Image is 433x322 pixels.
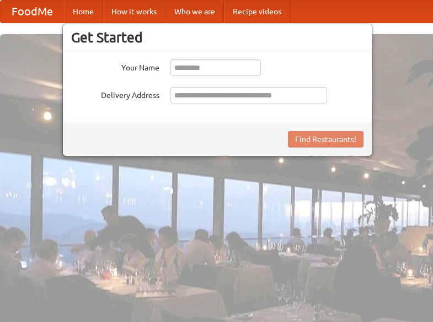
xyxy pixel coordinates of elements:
[1,1,64,23] a: FoodMe
[103,1,165,23] a: How it works
[224,1,290,23] a: Recipe videos
[165,1,224,23] a: Who we are
[71,59,159,73] label: Your Name
[64,1,103,23] a: Home
[71,29,363,46] h3: Get Started
[71,87,159,101] label: Delivery Address
[288,131,363,148] button: Find Restaurants!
